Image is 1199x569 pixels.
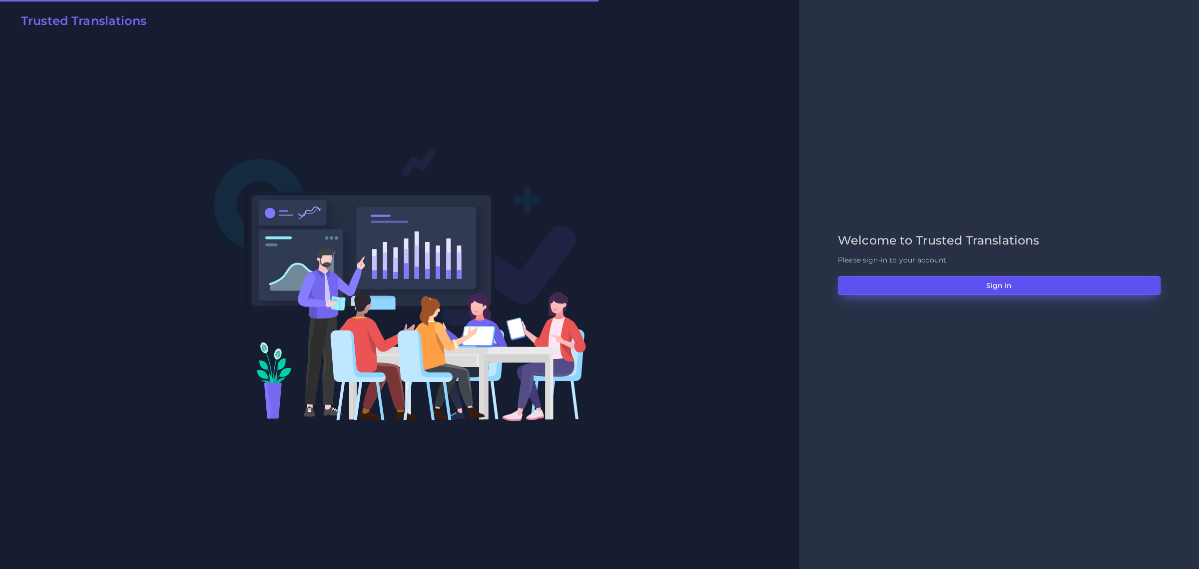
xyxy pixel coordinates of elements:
[838,255,1161,265] p: Please sign-in to your account
[21,14,146,28] h2: Trusted Translations
[213,148,587,421] img: Login V2
[838,233,1161,248] h2: Welcome to Trusted Translations
[14,14,146,32] a: Trusted Translations
[838,276,1161,295] button: Sign in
